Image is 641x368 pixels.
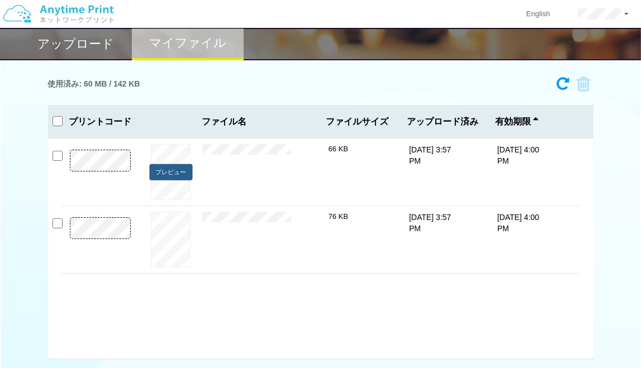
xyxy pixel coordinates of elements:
span: ファイルサイズ [326,117,390,127]
h2: マイファイル [149,36,226,50]
h2: アップロード [38,37,115,51]
span: ファイル名 [202,117,322,127]
span: 66 KB [329,145,348,153]
button: プレビュー [149,164,192,180]
span: アップロード済み [407,117,478,127]
h3: 使用済み: 60 MB / 142 KB [48,80,140,88]
p: [DATE] 3:57 PM [409,212,452,234]
p: [DATE] 3:57 PM [409,144,452,166]
span: 76 KB [329,212,348,221]
span: 有効期限 [495,117,538,127]
p: [DATE] 4:00 PM [497,144,540,166]
p: [DATE] 4:00 PM [497,212,540,234]
h3: プリントコード [61,117,140,127]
